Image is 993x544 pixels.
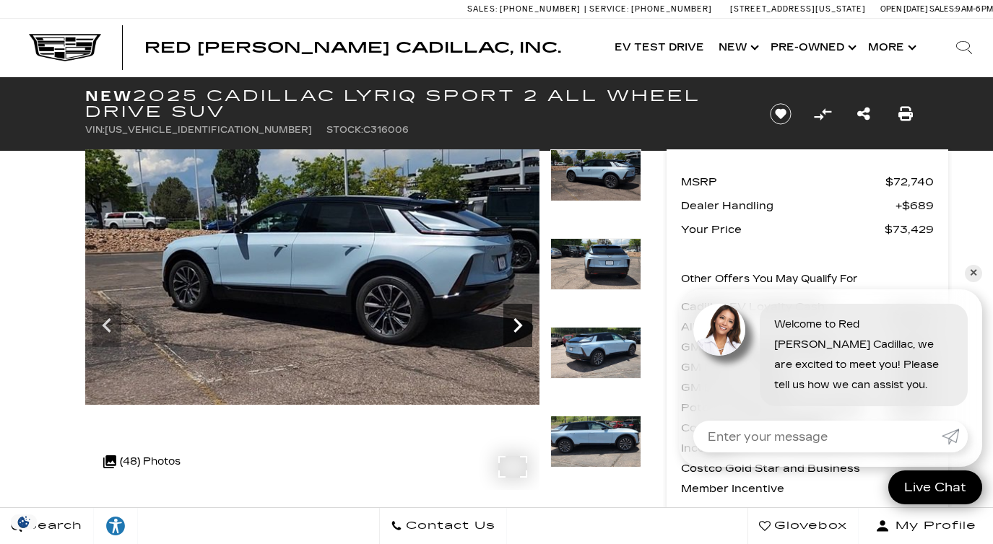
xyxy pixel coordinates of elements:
img: New 2025 Nimbus Metallic Cadillac Sport 2 image 8 [550,327,641,379]
button: Save vehicle [765,102,797,126]
span: Cadillac EV Loyalty Cash Allowance [681,297,892,337]
span: Your Price [681,219,885,240]
a: Red [PERSON_NAME] Cadillac, Inc. [144,40,561,55]
a: Dealer Handling $689 [681,196,934,216]
img: New 2025 Nimbus Metallic Cadillac Sport 2 image 6 [550,149,641,201]
a: Pre-Owned [763,19,861,76]
div: Welcome to Red [PERSON_NAME] Cadillac, we are excited to meet you! Please tell us how we can assi... [760,304,968,406]
span: 9 AM-6 PM [955,4,993,14]
span: $73,429 [885,219,934,240]
section: Click to Open Cookie Consent Modal [7,514,40,530]
img: New 2025 Nimbus Metallic Cadillac Sport 2 image 7 [550,238,641,290]
img: New 2025 Nimbus Metallic Cadillac Sport 2 image 9 [550,416,641,468]
span: Sales: [929,4,955,14]
div: Search [935,19,993,76]
button: Compare Vehicle [812,103,833,125]
span: $72,740 [885,172,934,192]
span: Open [DATE] [880,4,928,14]
a: MSRP $72,740 [681,172,934,192]
div: Previous [92,304,121,347]
span: Costco Gold Star and Business Member Incentive [681,458,892,499]
button: Open user profile menu [859,508,993,544]
button: More [861,19,921,76]
span: My Profile [890,516,976,536]
span: Red [PERSON_NAME] Cadillac, Inc. [144,39,561,56]
img: New 2025 Nimbus Metallic Cadillac Sport 2 image 6 [85,149,539,405]
div: Explore your accessibility options [94,515,137,537]
span: Sales: [467,4,498,14]
a: Sales: [PHONE_NUMBER] [467,5,584,13]
p: Other Offers You May Qualify For [681,269,858,289]
a: [STREET_ADDRESS][US_STATE] [730,4,866,14]
a: Print this New 2025 Cadillac LYRIQ Sport 2 All Wheel Drive SUV [898,104,913,124]
a: Cadillac EV Loyalty Cash Allowance $1,000 [681,297,934,337]
span: C316006 [363,125,409,135]
h1: 2025 Cadillac LYRIQ Sport 2 All Wheel Drive SUV [85,88,746,120]
a: Service: [PHONE_NUMBER] [584,5,716,13]
img: Cadillac Dark Logo with Cadillac White Text [29,34,101,61]
a: Glovebox [747,508,859,544]
span: $1,000 [892,468,934,488]
div: Next [503,304,532,347]
span: [PHONE_NUMBER] [500,4,581,14]
span: [PHONE_NUMBER] [631,4,712,14]
span: Contact Us [402,516,495,536]
a: EV Test Drive [607,19,711,76]
span: MSRP [681,172,885,192]
a: Live Chat [888,470,982,504]
a: Your Price $73,429 [681,219,934,240]
span: Stock: [326,125,363,135]
a: Contact Us [379,508,507,544]
span: $689 [896,196,934,216]
span: Service: [589,4,629,14]
strong: New [85,87,133,105]
a: Costco Gold Star and Business Member Incentive $1,000 [681,458,934,499]
span: [US_VEHICLE_IDENTIFICATION_NUMBER] [105,125,312,135]
span: Glovebox [771,516,847,536]
a: Explore your accessibility options [94,508,138,544]
span: Dealer Handling [681,196,896,216]
a: New [711,19,763,76]
span: VIN: [85,125,105,135]
img: Opt-Out Icon [7,514,40,530]
a: Submit [942,421,968,452]
span: Search [22,516,82,536]
div: (48) Photos [96,444,188,479]
a: Share this New 2025 Cadillac LYRIQ Sport 2 All Wheel Drive SUV [857,104,870,124]
input: Enter your message [693,421,942,452]
img: Agent profile photo [693,304,745,356]
span: Live Chat [897,479,974,496]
